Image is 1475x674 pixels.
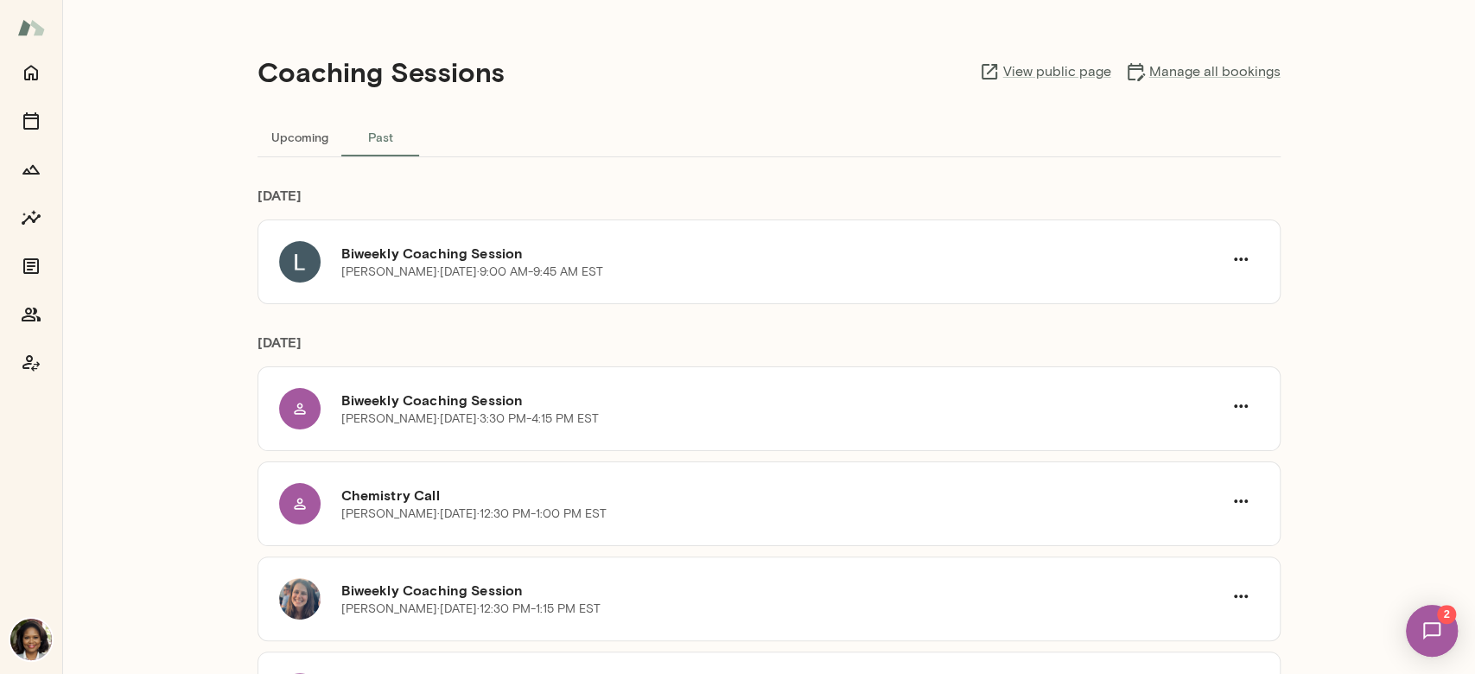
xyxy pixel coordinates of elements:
[341,485,1223,505] h6: Chemistry Call
[14,346,48,380] button: Coach app
[979,61,1111,82] a: View public page
[14,200,48,235] button: Insights
[257,116,342,157] button: Upcoming
[341,505,607,523] p: [PERSON_NAME] · [DATE] · 12:30 PM-1:00 PM EST
[10,619,52,660] img: Cheryl Mills
[14,55,48,90] button: Home
[1125,61,1281,82] a: Manage all bookings
[257,332,1281,366] h6: [DATE]
[14,104,48,138] button: Sessions
[342,116,420,157] button: Past
[14,152,48,187] button: Growth Plan
[14,249,48,283] button: Documents
[341,601,601,618] p: [PERSON_NAME] · [DATE] · 12:30 PM-1:15 PM EST
[17,11,45,44] img: Mento
[341,243,1223,264] h6: Biweekly Coaching Session
[257,185,1281,219] h6: [DATE]
[257,55,505,88] h4: Coaching Sessions
[257,116,1281,157] div: basic tabs example
[14,297,48,332] button: Members
[341,390,1223,410] h6: Biweekly Coaching Session
[341,410,599,428] p: [PERSON_NAME] · [DATE] · 3:30 PM-4:15 PM EST
[341,580,1223,601] h6: Biweekly Coaching Session
[341,264,603,281] p: [PERSON_NAME] · [DATE] · 9:00 AM-9:45 AM EST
